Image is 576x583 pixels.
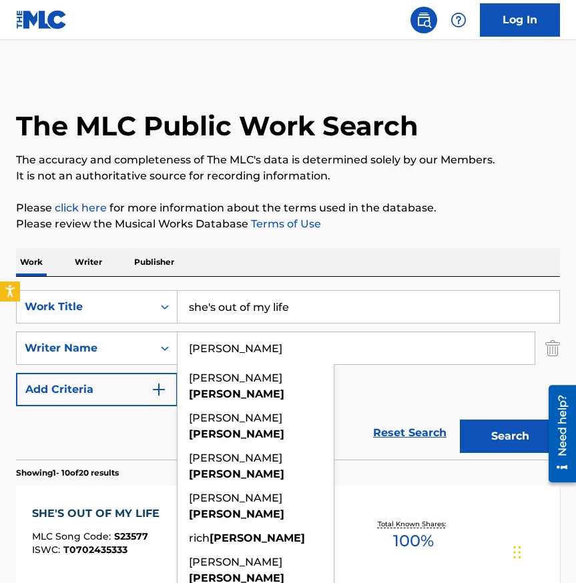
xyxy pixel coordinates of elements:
div: SHE'S OUT OF MY LIFE [32,506,166,522]
p: Please for more information about the terms used in the database. [16,200,560,216]
p: Showing 1 - 10 of 20 results [16,467,119,479]
p: Total Known Shares: [378,519,449,529]
span: MLC Song Code : [32,530,114,542]
img: help [451,12,467,28]
div: Writer Name [25,340,145,356]
img: MLC Logo [16,10,67,29]
img: Delete Criterion [545,332,560,365]
img: search [416,12,432,28]
span: [PERSON_NAME] [189,412,282,424]
p: Writer [71,248,106,276]
span: S23577 [114,530,148,542]
img: 9d2ae6d4665cec9f34b9.svg [151,382,167,398]
h1: The MLC Public Work Search [16,109,418,143]
span: ISWC : [32,544,63,556]
a: Reset Search [366,418,453,448]
p: It is not an authoritative source for recording information. [16,168,560,184]
span: [PERSON_NAME] [189,372,282,384]
strong: [PERSON_NAME] [189,388,284,400]
p: The accuracy and completeness of The MLC's data is determined solely by our Members. [16,152,560,168]
span: rich [189,532,210,544]
form: Search Form [16,290,560,460]
strong: [PERSON_NAME] [189,428,284,440]
a: click here [55,201,107,214]
div: Work Title [25,299,145,315]
strong: [PERSON_NAME] [189,468,284,480]
a: Log In [480,3,560,37]
strong: [PERSON_NAME] [189,508,284,520]
a: Terms of Use [248,217,321,230]
span: 100 % [393,529,434,553]
span: [PERSON_NAME] [189,492,282,504]
strong: [PERSON_NAME] [210,532,305,544]
div: Help [445,7,472,33]
span: [PERSON_NAME] [189,452,282,464]
iframe: Resource Center [539,380,576,488]
p: Please review the Musical Works Database [16,216,560,232]
span: [PERSON_NAME] [189,556,282,568]
p: Publisher [130,248,178,276]
button: Add Criteria [16,373,178,406]
p: Work [16,248,47,276]
button: Search [460,420,560,453]
iframe: Chat Widget [509,519,576,583]
span: T0702435333 [63,544,127,556]
div: Drag [513,532,521,572]
a: Public Search [410,7,437,33]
